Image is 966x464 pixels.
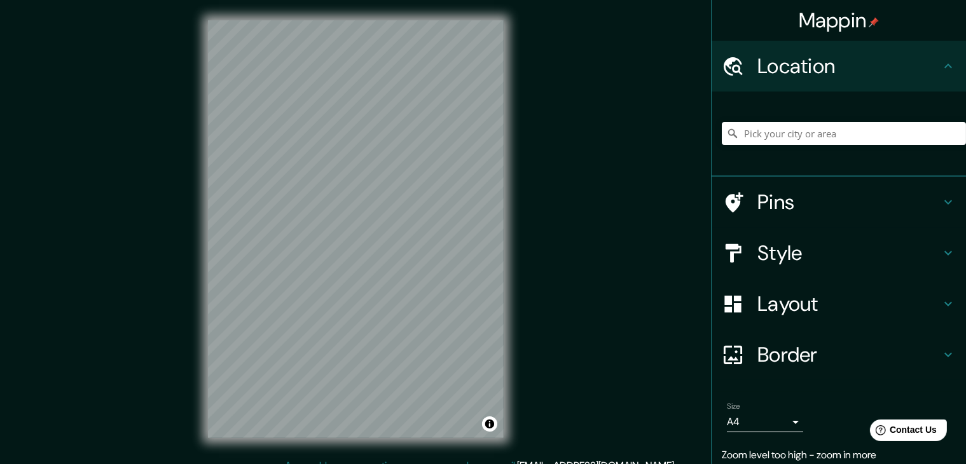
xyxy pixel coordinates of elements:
h4: Mappin [799,8,880,33]
canvas: Map [208,20,504,438]
h4: Layout [757,291,941,317]
h4: Pins [757,189,941,215]
img: pin-icon.png [869,17,879,27]
input: Pick your city or area [722,122,966,145]
h4: Location [757,53,941,79]
label: Size [727,401,740,412]
div: Pins [712,177,966,228]
div: A4 [727,412,803,432]
div: Border [712,329,966,380]
h4: Style [757,240,941,266]
div: Location [712,41,966,92]
div: Style [712,228,966,278]
h4: Border [757,342,941,367]
iframe: Help widget launcher [853,414,952,450]
p: Zoom level too high - zoom in more [722,447,956,463]
button: Toggle attribution [482,416,497,432]
div: Layout [712,278,966,329]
